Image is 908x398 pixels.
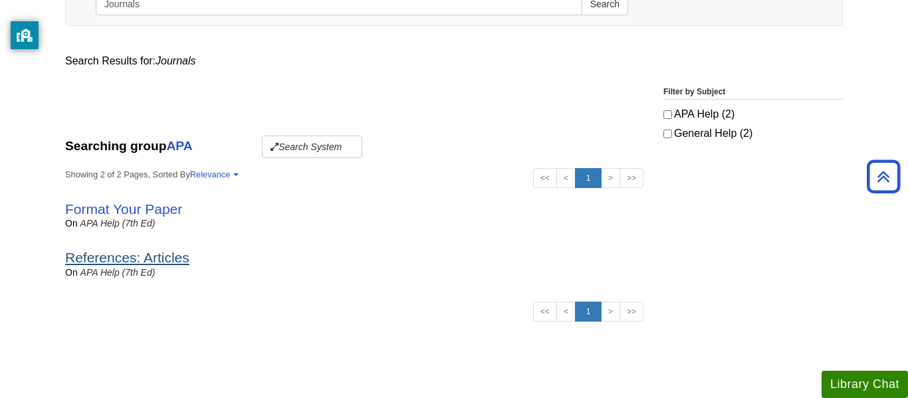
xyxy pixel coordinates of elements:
[533,302,643,322] ul: Search Pagination
[822,371,908,398] button: Library Chat
[663,126,843,142] label: General Help (2)
[533,168,557,188] a: <<
[65,53,843,69] div: Search Results for:
[533,302,557,322] a: <<
[11,21,39,49] button: privacy banner
[601,302,620,322] a: >
[663,110,672,119] input: APA Help (2)
[65,136,643,158] div: Searching group
[262,136,362,158] button: Search System
[65,267,78,278] span: on
[601,168,620,188] a: >
[156,55,195,66] em: Journals
[65,218,78,229] span: on
[575,168,602,188] a: 1
[575,302,602,322] a: 1
[65,168,643,181] strong: Showing 2 of 2 Pages, Sorted By
[190,169,237,179] a: Relevance
[556,302,576,322] a: <
[166,139,191,153] a: APA
[80,218,156,229] a: APA Help (7th Ed)
[556,168,576,188] a: <
[663,106,843,122] label: APA Help (2)
[663,86,843,100] legend: Filter by Subject
[862,167,905,185] a: Back to Top
[620,168,643,188] a: >>
[65,250,189,265] a: References: Articles
[533,168,643,188] ul: Search Pagination
[80,267,156,278] a: APA Help (7th Ed)
[663,130,672,138] input: General Help (2)
[65,201,182,217] a: Format Your Paper
[620,302,643,322] a: >>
